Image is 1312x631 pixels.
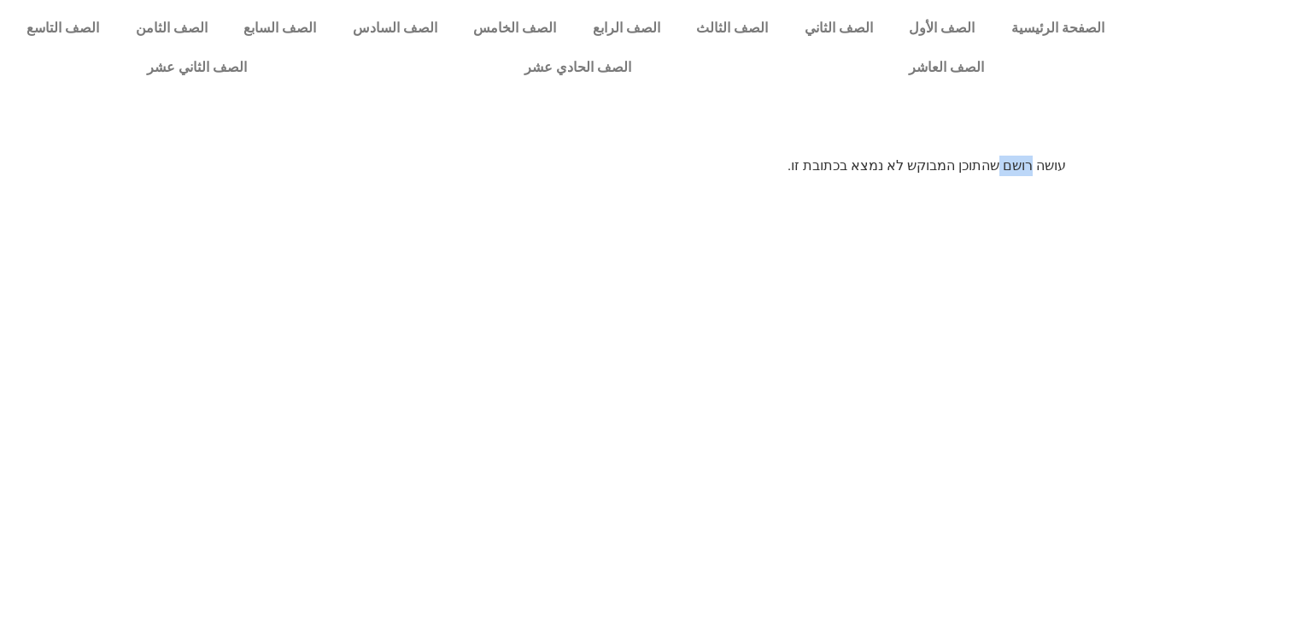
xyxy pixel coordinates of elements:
a: الصف الأول [891,9,993,48]
a: الصف الثالث [678,9,787,48]
a: الصف العاشر [770,48,1122,87]
a: الصف الخامس [455,9,575,48]
a: الصف الرابع [575,9,679,48]
a: الصف الثاني [787,9,892,48]
a: الصف الثامن [118,9,226,48]
a: الصفحة الرئيسية [993,9,1123,48]
a: الصف الثاني عشر [9,48,386,87]
a: الصف السابع [225,9,335,48]
p: עושה רושם שהתוכן המבוקש לא נמצא בכתובת זו. [246,156,1066,176]
a: الصف التاسع [9,9,118,48]
a: الصف الحادي عشر [386,48,770,87]
a: الصف السادس [335,9,456,48]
